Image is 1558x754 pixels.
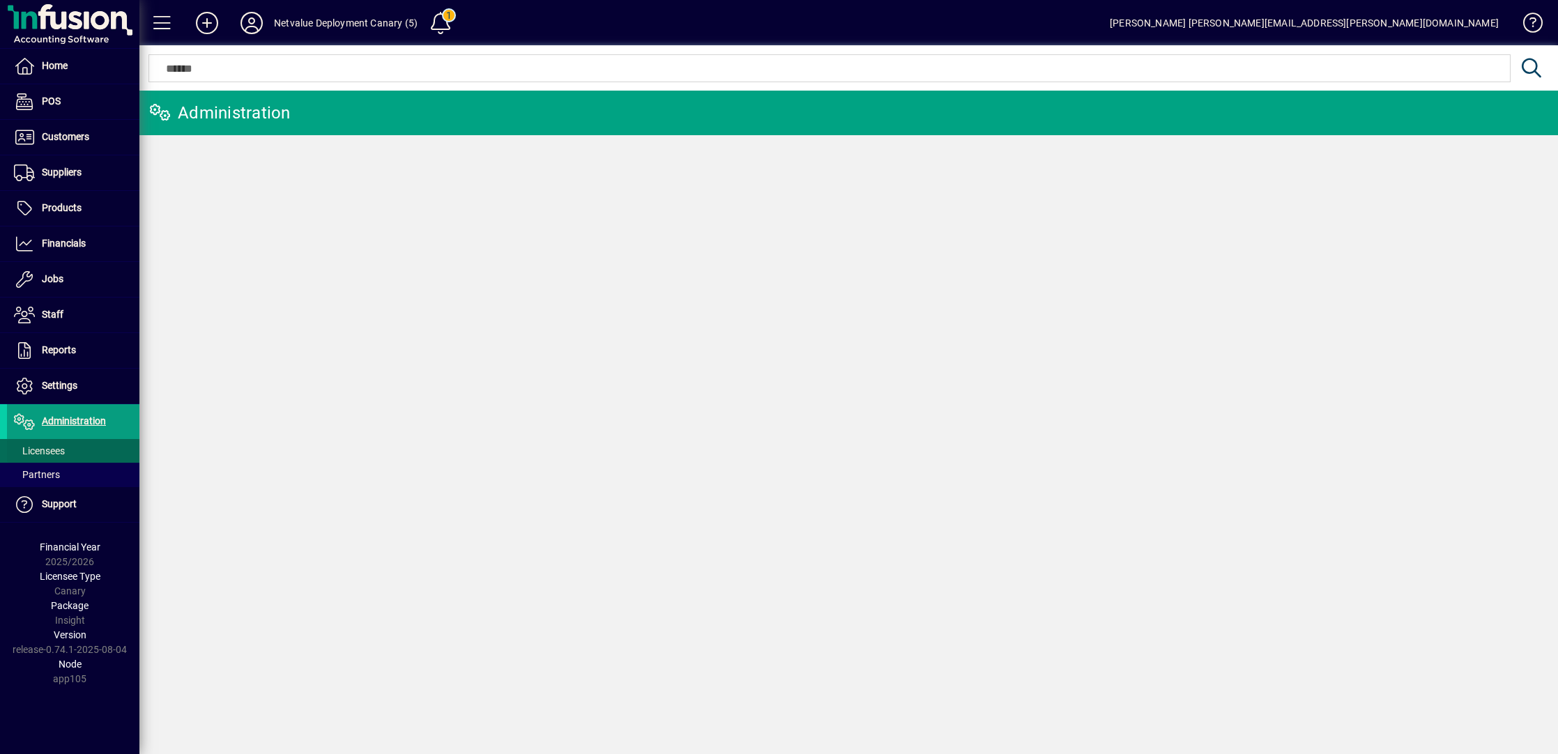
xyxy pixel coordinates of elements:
[7,439,139,463] a: Licensees
[54,629,86,640] span: Version
[42,60,68,71] span: Home
[7,487,139,522] a: Support
[42,380,77,391] span: Settings
[229,10,274,36] button: Profile
[42,95,61,107] span: POS
[7,298,139,332] a: Staff
[59,659,82,670] span: Node
[7,333,139,368] a: Reports
[42,167,82,178] span: Suppliers
[7,155,139,190] a: Suppliers
[42,131,89,142] span: Customers
[150,102,291,124] div: Administration
[274,12,418,34] div: Netvalue Deployment Canary (5)
[51,600,89,611] span: Package
[42,273,63,284] span: Jobs
[1110,12,1499,34] div: [PERSON_NAME] [PERSON_NAME][EMAIL_ADDRESS][PERSON_NAME][DOMAIN_NAME]
[7,191,139,226] a: Products
[7,369,139,403] a: Settings
[7,49,139,84] a: Home
[42,202,82,213] span: Products
[7,226,139,261] a: Financials
[14,445,65,456] span: Licensees
[40,541,100,553] span: Financial Year
[1513,3,1541,48] a: Knowledge Base
[7,463,139,486] a: Partners
[42,238,86,249] span: Financials
[7,84,139,119] a: POS
[185,10,229,36] button: Add
[42,498,77,509] span: Support
[42,309,63,320] span: Staff
[7,120,139,155] a: Customers
[42,344,76,355] span: Reports
[7,262,139,297] a: Jobs
[42,415,106,426] span: Administration
[14,469,60,480] span: Partners
[40,571,100,582] span: Licensee Type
